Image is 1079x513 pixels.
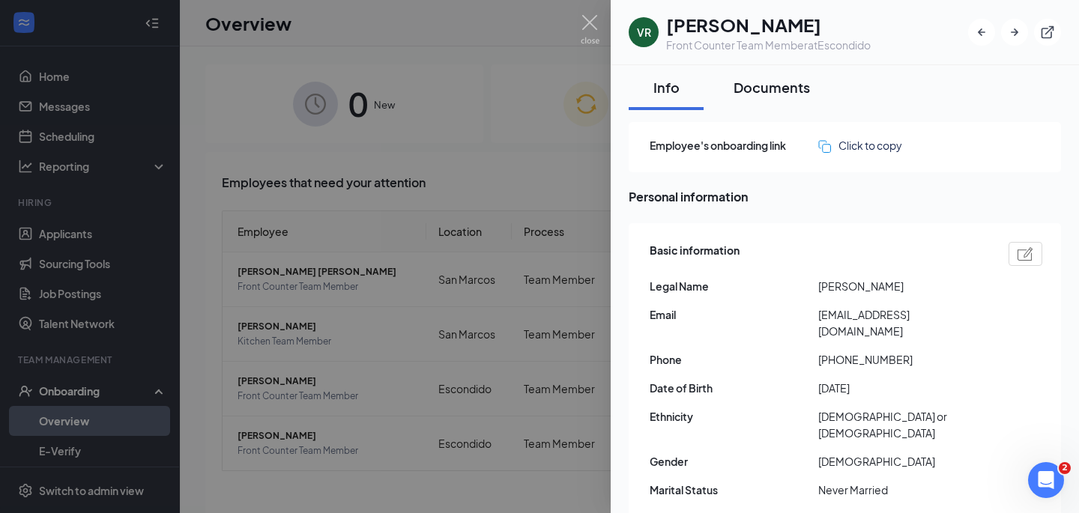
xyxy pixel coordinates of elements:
iframe: Intercom live chat [1028,462,1064,498]
svg: ArrowRight [1007,25,1022,40]
div: Info [644,78,689,97]
span: Date of Birth [650,380,818,396]
span: Marital Status [650,482,818,498]
div: Front Counter Team Member at Escondido [666,37,871,52]
span: [EMAIL_ADDRESS][DOMAIN_NAME] [818,306,987,339]
span: Email [650,306,818,323]
h1: [PERSON_NAME] [666,12,871,37]
span: Gender [650,453,818,470]
span: [DATE] [818,380,987,396]
span: Phone [650,351,818,368]
button: ExternalLink [1034,19,1061,46]
svg: ArrowLeftNew [974,25,989,40]
button: ArrowRight [1001,19,1028,46]
span: Ethnicity [650,408,818,425]
button: Click to copy [818,137,902,154]
span: [PERSON_NAME] [818,278,987,294]
span: [DEMOGRAPHIC_DATA] or [DEMOGRAPHIC_DATA] [818,408,987,441]
span: [PHONE_NUMBER] [818,351,987,368]
span: Basic information [650,242,740,266]
span: Never Married [818,482,987,498]
img: click-to-copy.71757273a98fde459dfc.svg [818,140,831,153]
div: Documents [734,78,810,97]
span: [DEMOGRAPHIC_DATA] [818,453,987,470]
button: ArrowLeftNew [968,19,995,46]
div: VR [637,25,651,40]
span: Personal information [629,187,1061,206]
span: Employee's onboarding link [650,137,818,154]
span: 2 [1059,462,1071,474]
span: Legal Name [650,278,818,294]
svg: ExternalLink [1040,25,1055,40]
